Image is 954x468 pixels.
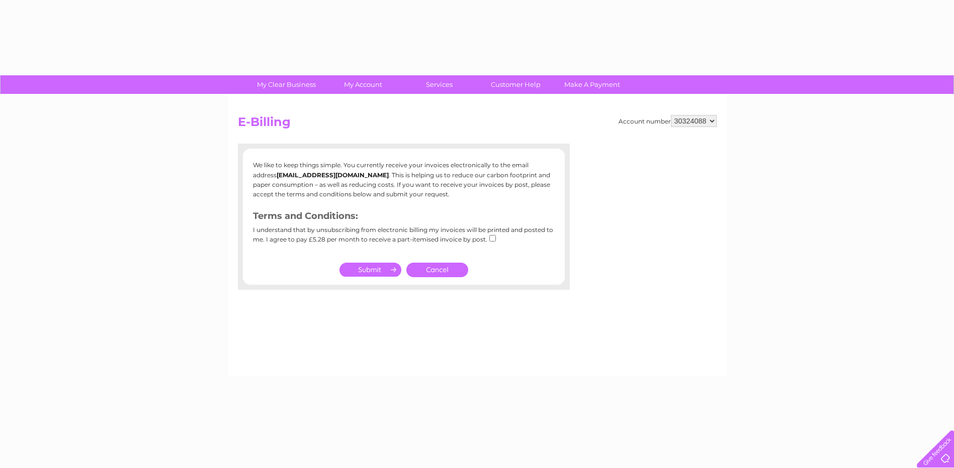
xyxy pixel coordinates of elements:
[474,75,557,94] a: Customer Help
[253,160,555,199] p: We like to keep things simple. You currently receive your invoices electronically to the email ad...
[339,263,401,277] input: Submit
[253,226,555,250] div: I understand that by unsubscribing from electronic billing my invoices will be printed and posted...
[253,209,555,226] h3: Terms and Conditions:
[406,263,468,277] a: Cancel
[277,171,389,179] b: [EMAIL_ADDRESS][DOMAIN_NAME]
[321,75,404,94] a: My Account
[238,115,717,134] h2: E-Billing
[619,115,717,127] div: Account number
[245,75,328,94] a: My Clear Business
[551,75,634,94] a: Make A Payment
[398,75,481,94] a: Services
